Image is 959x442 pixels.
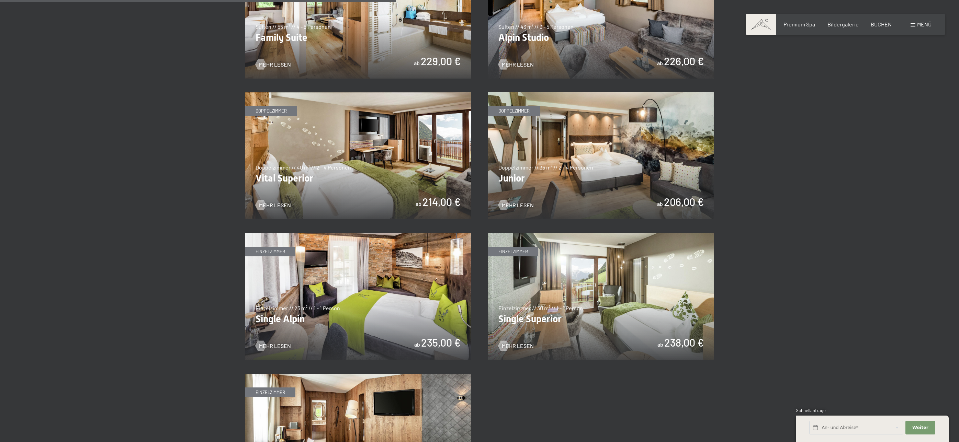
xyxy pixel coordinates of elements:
button: Weiter [905,421,935,435]
img: Vital Superior [245,92,471,219]
a: Premium Spa [783,21,815,27]
span: Mehr Lesen [502,201,534,209]
a: Single Relax [245,374,471,378]
a: Mehr Lesen [498,342,534,350]
span: Menü [917,21,932,27]
span: Weiter [912,424,928,431]
a: Mehr Lesen [256,342,291,350]
a: Mehr Lesen [256,61,291,68]
a: Bildergalerie [827,21,859,27]
a: Single Superior [488,233,714,237]
span: Schnellanfrage [796,408,826,413]
img: Single Superior [488,233,714,360]
a: BUCHEN [871,21,892,27]
a: Mehr Lesen [498,61,534,68]
a: Single Alpin [245,233,471,237]
a: Mehr Lesen [256,201,291,209]
a: Vital Superior [245,93,471,97]
span: Mehr Lesen [259,342,291,350]
a: Mehr Lesen [498,201,534,209]
span: Mehr Lesen [502,61,534,68]
img: Single Alpin [245,233,471,360]
span: Mehr Lesen [502,342,534,350]
img: Junior [488,92,714,219]
span: Mehr Lesen [259,201,291,209]
span: Mehr Lesen [259,61,291,68]
a: Junior [488,93,714,97]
